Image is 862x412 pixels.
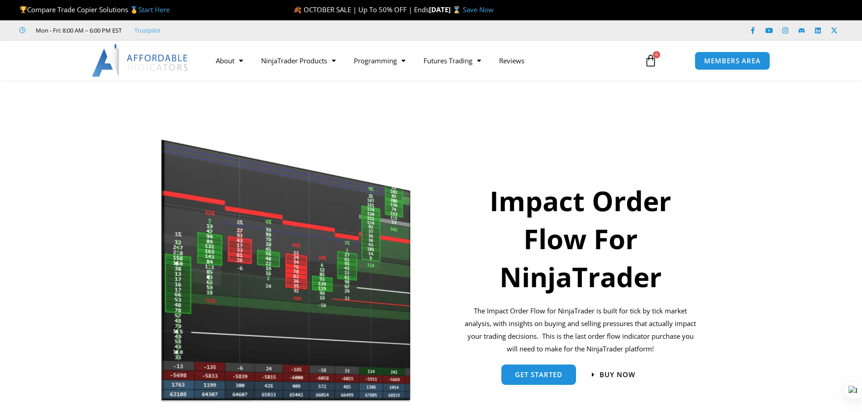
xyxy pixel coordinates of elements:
a: Buy now [592,371,635,378]
img: LogoAI | Affordable Indicators – NinjaTrader [92,44,189,77]
strong: [DATE] ⌛ [429,5,463,14]
a: Save Now [463,5,494,14]
span: Compare Trade Copier Solutions 🥇 [19,5,170,14]
a: Futures Trading [414,50,490,71]
span: 0 [653,51,660,58]
a: Programming [345,50,414,71]
span: Mon - Fri: 8:00 AM – 6:00 PM EST [33,25,122,36]
a: get started [501,365,576,385]
a: Reviews [490,50,533,71]
a: Start Here [138,5,170,14]
span: 🍂 OCTOBER SALE | Up To 50% OFF | Ends [293,5,429,14]
img: 🏆 [20,6,27,13]
nav: Menu [207,50,634,71]
a: MEMBERS AREA [695,52,770,70]
span: MEMBERS AREA [704,57,761,64]
a: 0 [631,47,671,74]
h1: Impact Order Flow For NinjaTrader [463,182,698,296]
a: Trustpilot [134,25,161,36]
img: Orderflow | Affordable Indicators – NinjaTrader [161,137,412,405]
a: About [207,50,252,71]
a: NinjaTrader Products [252,50,345,71]
span: get started [515,371,562,378]
span: Buy now [600,371,635,378]
p: The Impact Order Flow for NinjaTrader is built for tick by tick market analysis, with insights on... [463,305,698,355]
